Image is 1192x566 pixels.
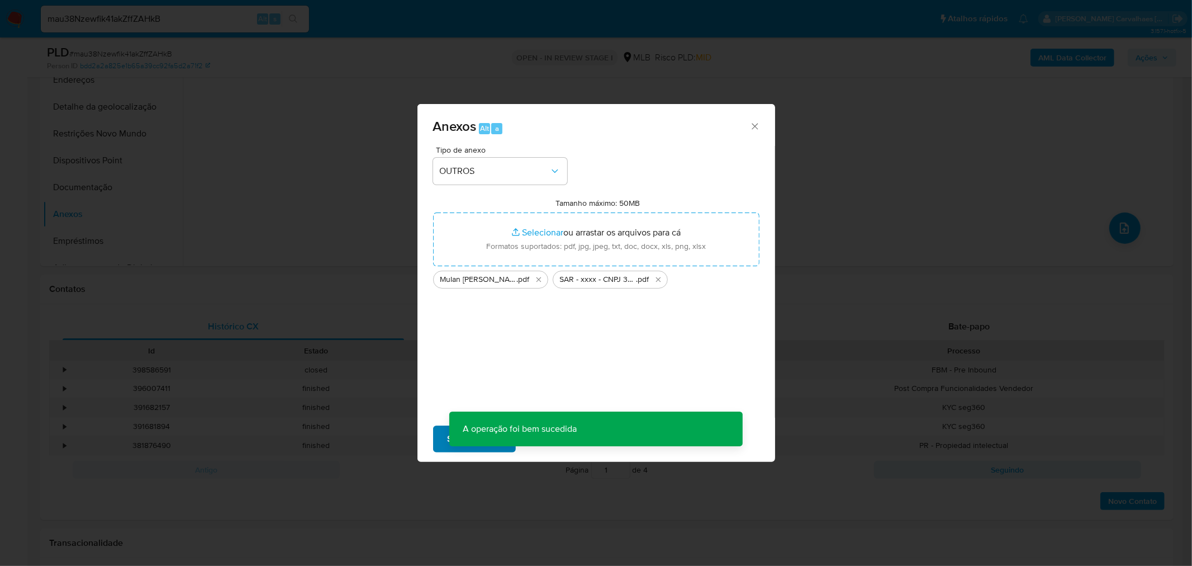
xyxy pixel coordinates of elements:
[448,427,501,451] span: Subir arquivo
[436,146,570,154] span: Tipo de anexo
[433,266,759,289] ul: Arquivos selecionados
[433,426,516,452] button: Subir arquivo
[535,427,571,451] span: Cancelar
[433,116,477,136] span: Anexos
[480,123,489,134] span: Alt
[440,166,549,177] span: OUTROS
[555,198,640,208] label: Tamanho máximo: 50MB
[652,273,665,286] button: Excluir SAR - xxxx - CNPJ 35757595000109 - CAMARGO COMERCIO DE COSMETICOS LTDA.pdf
[532,273,545,286] button: Excluir Mulan CAMARGO COMERCIO DE COSMETICOS LTDA349918555_2025_09_01_22_55_04 - Tabla dinámica 1...
[517,274,530,285] span: .pdf
[749,121,759,131] button: Fechar
[440,274,517,285] span: Mulan [PERSON_NAME] COMERCIO DE COSMETICOS LTDA349918555_2025_09_01_22_55_04 - Tabla dinámica 1
[449,412,590,446] p: A operação foi bem sucedida
[560,274,637,285] span: SAR - xxxx - CNPJ 35757595000109 - [PERSON_NAME] COMERCIO DE COSMETICOS LTDA
[495,123,499,134] span: a
[637,274,649,285] span: .pdf
[433,158,567,185] button: OUTROS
